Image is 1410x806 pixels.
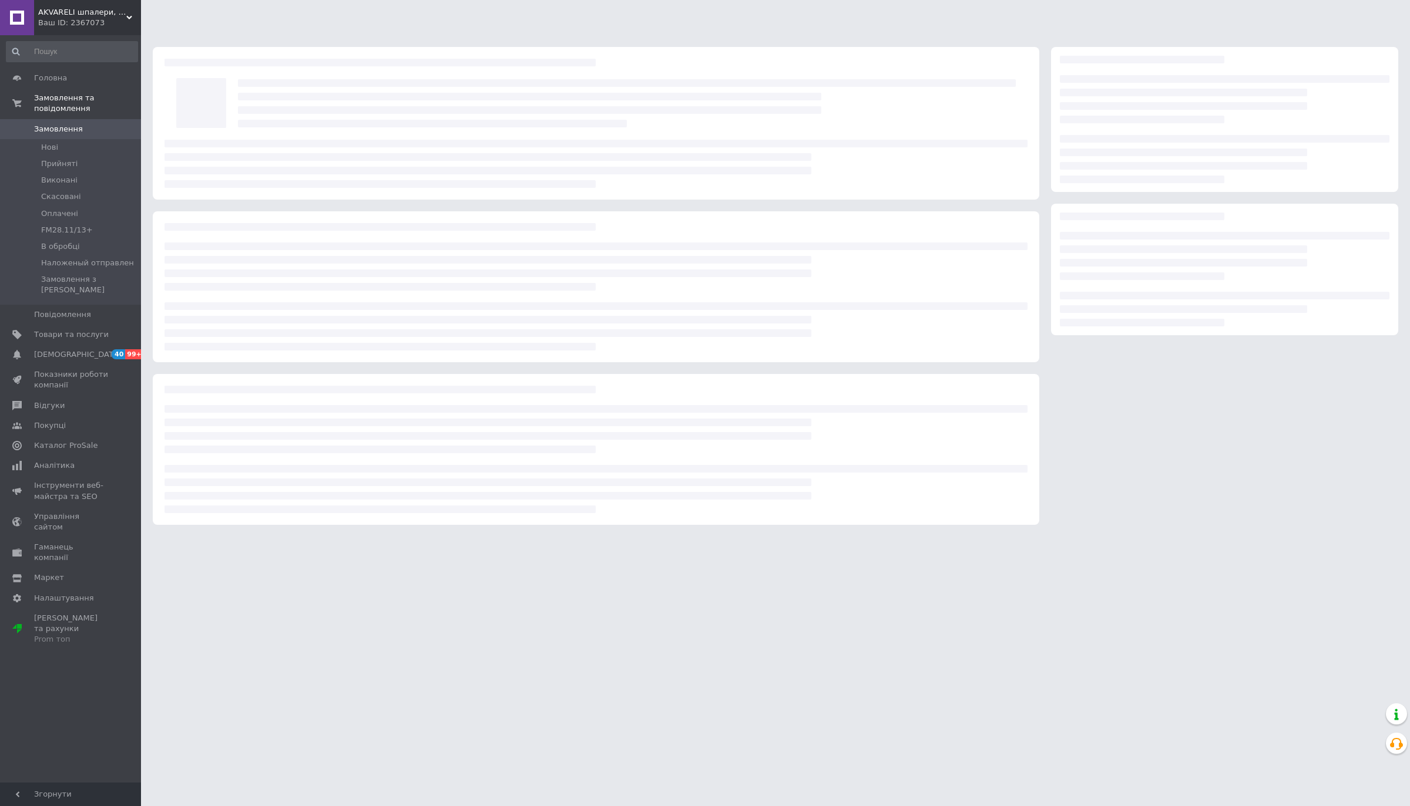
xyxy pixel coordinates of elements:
span: Скасовані [41,191,81,202]
span: Замовлення з [PERSON_NAME] [41,274,137,295]
span: Гаманець компанії [34,542,109,563]
span: 99+ [125,349,145,359]
span: Прийняті [41,158,78,169]
span: Управління сайтом [34,511,109,532]
span: Налаштування [34,593,94,603]
span: Товари та послуги [34,329,109,340]
span: Оплачені [41,208,78,219]
span: Наложеный отправлен [41,258,134,268]
span: Виконані [41,175,78,186]
span: Головна [34,73,67,83]
span: 40 [112,349,125,359]
span: Повідомлення [34,309,91,320]
span: Аналітика [34,460,75,471]
span: FM28.11/13+ [41,225,93,235]
span: Каталог ProSale [34,440,98,451]
span: [DEMOGRAPHIC_DATA] [34,349,121,360]
span: Відгуки [34,400,65,411]
span: Замовлення та повідомлення [34,93,141,114]
div: Ваш ID: 2367073 [38,18,141,28]
span: Покупці [34,420,66,431]
span: В обробці [41,241,80,252]
span: AKVARELI шпалери, люстри, товари для дому [38,7,126,18]
input: Пошук [6,41,138,62]
span: Інструменти веб-майстра та SEO [34,480,109,501]
span: Маркет [34,572,64,583]
span: Показники роботи компанії [34,369,109,390]
span: Замовлення [34,124,83,134]
span: Нові [41,142,58,153]
span: [PERSON_NAME] та рахунки [34,613,109,645]
div: Prom топ [34,634,109,645]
